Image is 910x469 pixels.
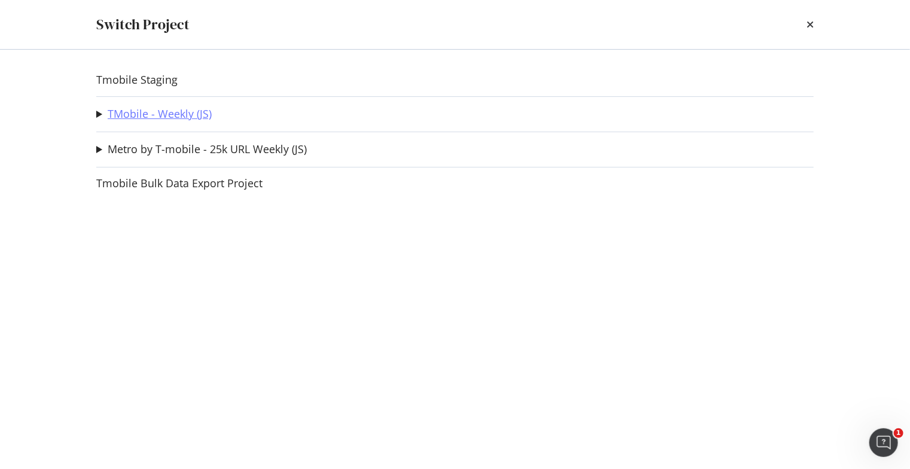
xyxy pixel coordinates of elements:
[894,428,903,438] span: 1
[96,177,262,190] a: Tmobile Bulk Data Export Project
[96,14,190,35] div: Switch Project
[108,108,212,120] a: TMobile - Weekly (JS)
[869,428,898,457] iframe: Intercom live chat
[108,143,307,156] a: Metro by T-mobile - 25k URL Weekly (JS)
[96,142,307,157] summary: Metro by T-mobile - 25k URL Weekly (JS)
[807,14,814,35] div: times
[96,74,178,86] a: Tmobile Staging
[96,106,212,122] summary: TMobile - Weekly (JS)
